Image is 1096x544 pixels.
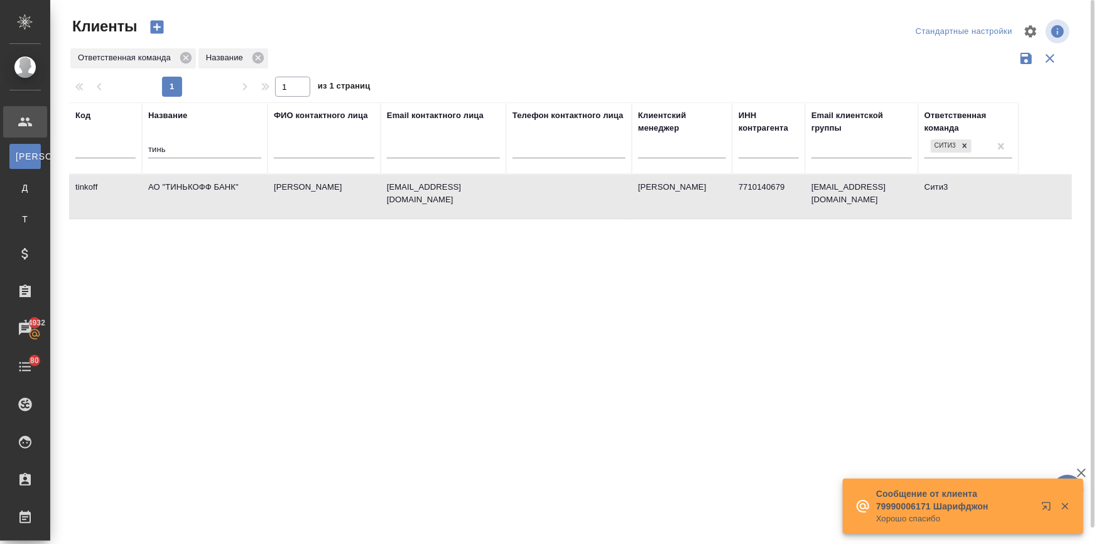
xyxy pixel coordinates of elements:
[9,207,41,232] a: Т
[513,109,624,122] div: Телефон контактного лица
[16,150,35,163] span: [PERSON_NAME]
[387,181,500,206] p: [EMAIL_ADDRESS][DOMAIN_NAME]
[1038,46,1062,70] button: Сбросить фильтры
[9,144,41,169] a: [PERSON_NAME]
[876,487,1033,513] p: Сообщение от клиента 79990006171 Шарифджон
[268,175,381,219] td: [PERSON_NAME]
[739,109,799,134] div: ИНН контрагента
[913,22,1016,41] div: split button
[16,182,35,194] span: Д
[198,48,268,68] div: Название
[69,175,142,219] td: tinkoff
[1034,494,1064,524] button: Открыть в новой вкладке
[16,213,35,226] span: Т
[23,354,46,367] span: 80
[78,52,175,64] p: Ответственная команда
[930,138,973,154] div: Сити3
[148,109,187,122] div: Название
[9,175,41,200] a: Д
[876,513,1033,525] p: Хорошо спасибо
[142,175,268,219] td: АО "ТИНЬКОФФ БАНК"
[931,139,958,153] div: Сити3
[318,79,371,97] span: из 1 страниц
[925,109,1012,134] div: Ответственная команда
[1014,46,1038,70] button: Сохранить фильтры
[142,16,172,38] button: Создать
[1016,16,1046,46] span: Настроить таблицу
[387,109,484,122] div: Email контактного лица
[1046,19,1072,43] span: Посмотреть информацию
[16,317,53,329] span: 14932
[632,175,732,219] td: [PERSON_NAME]
[811,109,912,134] div: Email клиентской группы
[206,52,247,64] p: Название
[732,175,805,219] td: 7710140679
[1052,501,1078,512] button: Закрыть
[3,351,47,383] a: 80
[638,109,726,134] div: Клиентский менеджер
[805,175,918,219] td: [EMAIL_ADDRESS][DOMAIN_NAME]
[918,175,1019,219] td: Сити3
[1052,475,1083,506] button: 🙏
[75,109,90,122] div: Код
[274,109,368,122] div: ФИО контактного лица
[70,48,196,68] div: Ответственная команда
[69,16,137,36] span: Клиенты
[3,313,47,345] a: 14932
